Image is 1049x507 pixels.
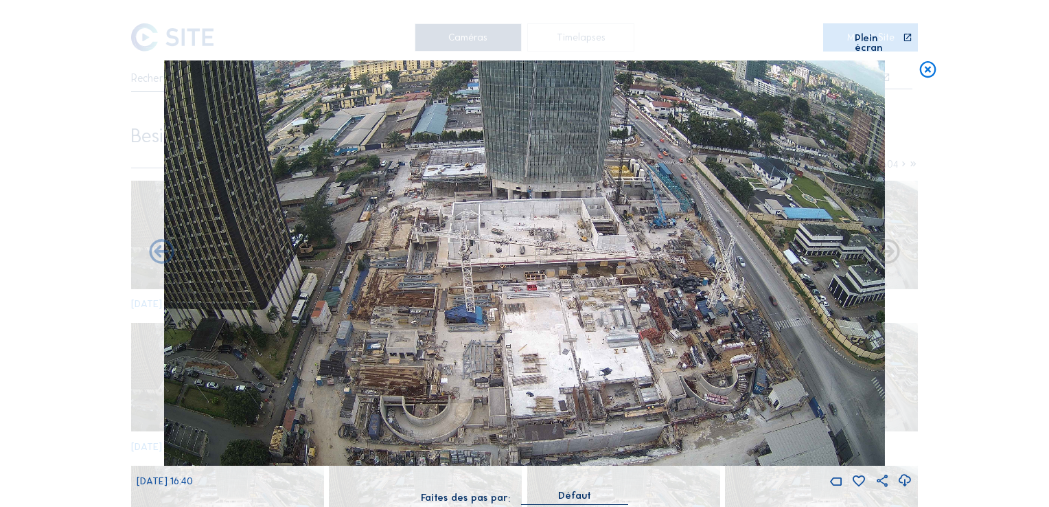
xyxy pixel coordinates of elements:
[421,493,510,502] div: Faites des pas par:
[558,489,591,502] div: Défaut
[137,475,193,487] span: [DATE] 16:40
[873,238,902,267] i: Back
[521,489,628,504] div: Défaut
[164,60,885,466] img: Image
[855,33,901,53] div: Plein écran
[147,238,176,267] i: Forward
